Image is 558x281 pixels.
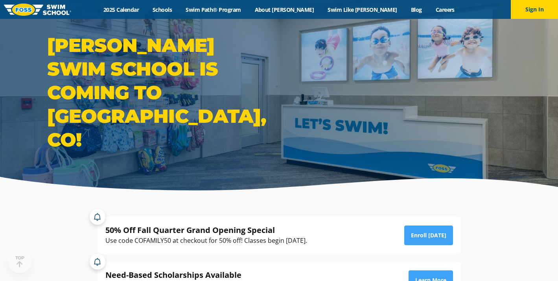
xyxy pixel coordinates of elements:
[47,33,275,152] h1: [PERSON_NAME] Swim School is coming to [GEOGRAPHIC_DATA], CO!
[4,4,71,16] img: FOSS Swim School Logo
[105,270,355,280] div: Need-Based Scholarships Available
[429,6,461,13] a: Careers
[146,6,179,13] a: Schools
[15,255,24,268] div: TOP
[248,6,321,13] a: About [PERSON_NAME]
[97,6,146,13] a: 2025 Calendar
[321,6,404,13] a: Swim Like [PERSON_NAME]
[404,6,429,13] a: Blog
[179,6,248,13] a: Swim Path® Program
[105,225,307,235] div: 50% Off Fall Quarter Grand Opening Special
[404,226,453,245] a: Enroll [DATE]
[105,235,307,246] div: Use code COFAMILY50 at checkout for 50% off! Classes begin [DATE].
